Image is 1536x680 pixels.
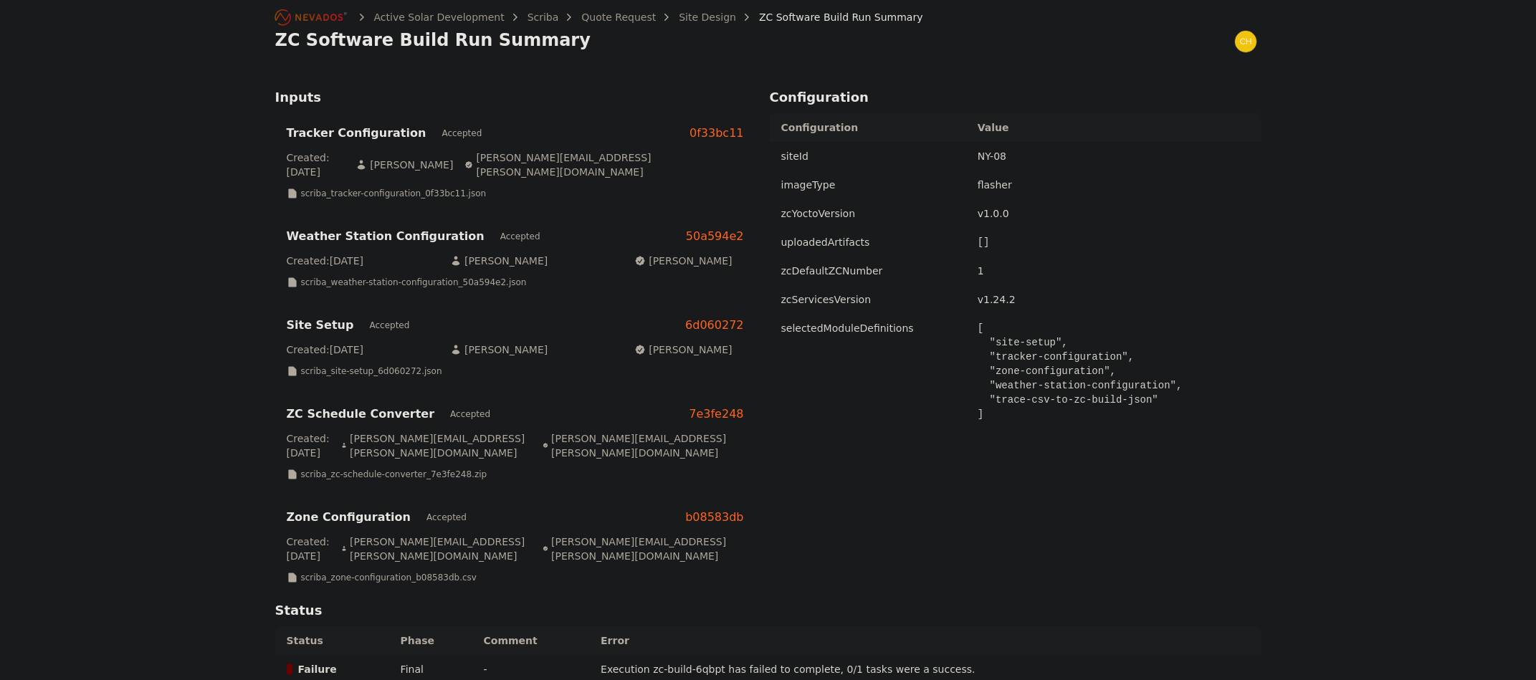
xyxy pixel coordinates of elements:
[287,150,345,179] p: Created: [DATE]
[450,254,548,268] p: [PERSON_NAME]
[287,406,435,423] h3: ZC Schedule Converter
[581,10,656,24] a: Quote Request
[1234,30,1257,53] img: chris.young@nevados.solar
[970,171,1261,199] td: flasher
[287,343,363,357] p: Created: [DATE]
[978,321,1254,421] pre: [ "site-setup", "tracker-configuration", "zone-configuration", "weather-station-configuration", "...
[437,126,486,140] div: Accepted
[770,113,970,142] th: Configuration
[634,343,732,357] p: [PERSON_NAME]
[365,318,414,332] div: Accepted
[275,600,1261,626] h2: Status
[970,199,1261,228] td: v1.0.0
[298,662,337,676] span: Failure
[690,125,743,142] a: 0f33bc11
[781,322,914,334] span: selectedModuleDefinitions
[446,407,495,421] div: Accepted
[374,10,505,24] a: Active Solar Development
[543,535,733,563] p: [PERSON_NAME][EMAIL_ADDRESS][PERSON_NAME][DOMAIN_NAME]
[970,142,1261,171] td: NY-08
[686,228,744,245] a: 50a594e2
[287,535,330,563] p: Created: [DATE]
[781,265,883,277] span: zcDefaultZCNumber
[689,406,743,423] a: 7e3fe248
[275,29,591,52] h1: ZC Software Build Run Summary
[287,125,426,142] h3: Tracker Configuration
[781,294,872,305] span: zcServicesVersion
[275,626,393,655] th: Status
[477,626,594,655] th: Comment
[978,235,1254,249] pre: []
[393,626,477,655] th: Phase
[401,662,424,676] div: Final
[275,6,923,29] nav: Breadcrumb
[464,150,732,179] p: [PERSON_NAME][EMAIL_ADDRESS][PERSON_NAME][DOMAIN_NAME]
[739,10,923,24] div: ZC Software Build Run Summary
[593,626,1261,655] th: Error
[422,510,471,525] div: Accepted
[341,431,531,460] p: [PERSON_NAME][EMAIL_ADDRESS][PERSON_NAME][DOMAIN_NAME]
[275,87,755,113] h2: Inputs
[341,535,531,563] p: [PERSON_NAME][EMAIL_ADDRESS][PERSON_NAME][DOMAIN_NAME]
[287,509,411,526] h3: Zone Configuration
[301,188,487,199] p: scriba_tracker-configuration_0f33bc11.json
[781,150,808,162] span: siteId
[496,229,545,244] div: Accepted
[528,10,559,24] a: Scriba
[634,254,732,268] p: [PERSON_NAME]
[970,257,1261,285] td: 1
[685,317,743,334] a: 6d060272
[770,87,1261,113] h2: Configuration
[970,285,1261,314] td: v1.24.2
[679,10,736,24] a: Site Design
[543,431,733,460] p: [PERSON_NAME][EMAIL_ADDRESS][PERSON_NAME][DOMAIN_NAME]
[287,228,485,245] h3: Weather Station Configuration
[781,208,856,219] span: zcYoctoVersion
[781,179,836,191] span: imageType
[301,277,527,288] p: scriba_weather-station-configuration_50a594e2.json
[356,150,453,179] p: [PERSON_NAME]
[287,254,363,268] p: Created: [DATE]
[301,365,442,377] p: scriba_site-setup_6d060272.json
[287,317,354,334] h3: Site Setup
[685,509,743,526] a: b08583db
[450,343,548,357] p: [PERSON_NAME]
[301,572,477,583] p: scriba_zone-configuration_b08583db.csv
[287,431,330,460] p: Created: [DATE]
[301,469,487,480] p: scriba_zc-schedule-converter_7e3fe248.zip
[781,236,870,248] span: uploadedArtifacts
[970,113,1261,142] th: Value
